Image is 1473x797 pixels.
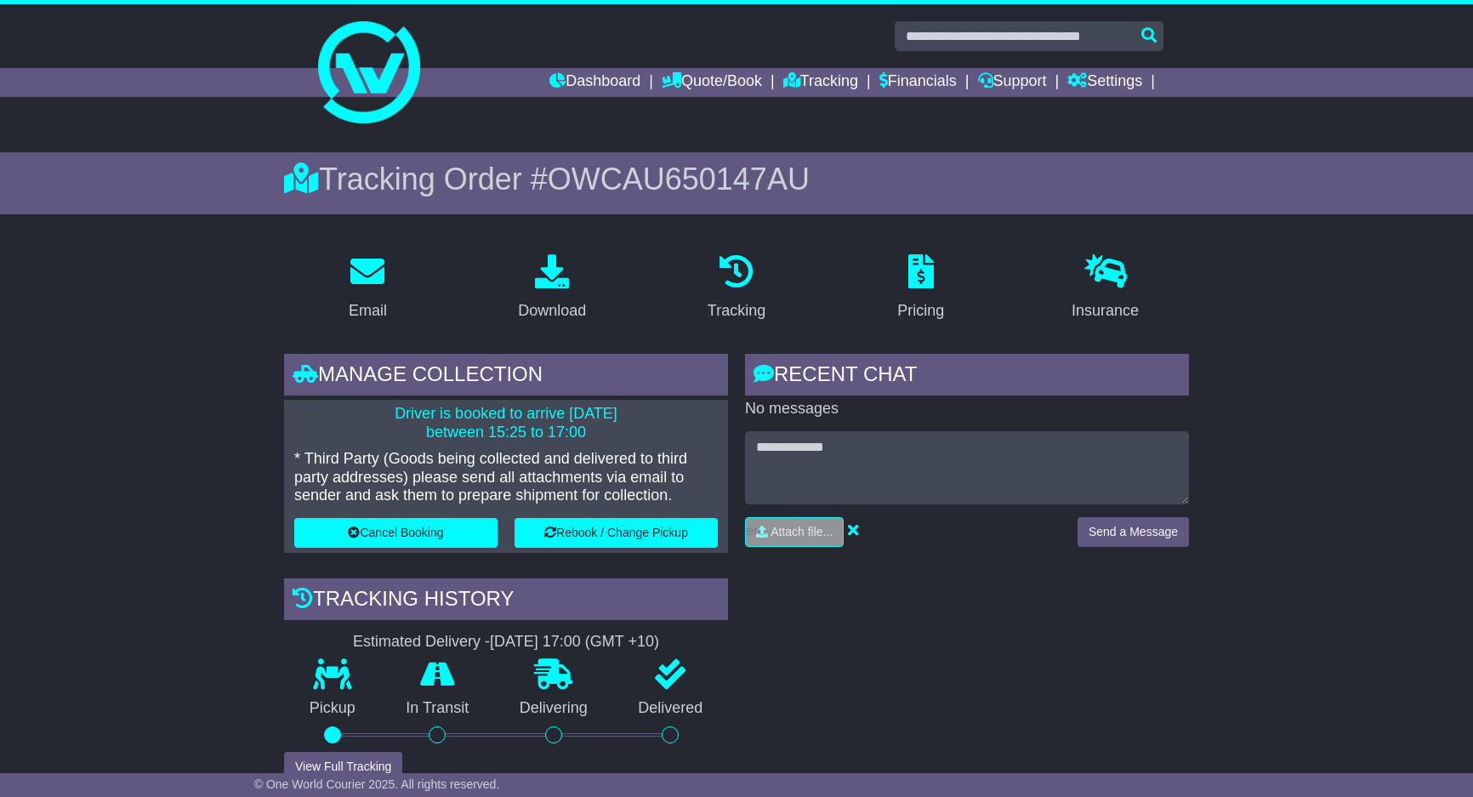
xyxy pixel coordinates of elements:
[697,248,776,328] a: Tracking
[284,699,381,718] p: Pickup
[897,299,944,322] div: Pricing
[381,699,495,718] p: In Transit
[507,248,597,328] a: Download
[349,299,387,322] div: Email
[1078,517,1189,547] button: Send a Message
[662,68,762,97] a: Quote/Book
[1061,248,1150,328] a: Insurance
[783,68,858,97] a: Tracking
[745,354,1189,400] div: RECENT CHAT
[549,68,640,97] a: Dashboard
[490,633,659,652] div: [DATE] 17:00 (GMT +10)
[745,400,1189,418] p: No messages
[708,299,765,322] div: Tracking
[254,777,500,791] span: © One World Courier 2025. All rights reserved.
[284,578,728,624] div: Tracking history
[879,68,957,97] a: Financials
[338,248,398,328] a: Email
[284,161,1189,197] div: Tracking Order #
[978,68,1047,97] a: Support
[284,354,728,400] div: Manage collection
[613,699,729,718] p: Delivered
[294,518,498,548] button: Cancel Booking
[494,699,613,718] p: Delivering
[886,248,955,328] a: Pricing
[284,633,728,652] div: Estimated Delivery -
[294,450,718,505] p: * Third Party (Goods being collected and delivered to third party addresses) please send all atta...
[548,162,810,196] span: OWCAU650147AU
[518,299,586,322] div: Download
[294,405,718,441] p: Driver is booked to arrive [DATE] between 15:25 to 17:00
[284,752,402,782] button: View Full Tracking
[1067,68,1142,97] a: Settings
[1072,299,1139,322] div: Insurance
[515,518,718,548] button: Rebook / Change Pickup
